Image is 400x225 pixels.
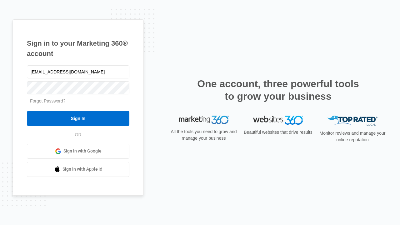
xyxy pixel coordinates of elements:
[27,162,129,177] a: Sign in with Apple Id
[27,38,129,59] h1: Sign in to your Marketing 360® account
[30,98,66,103] a: Forgot Password?
[243,129,313,136] p: Beautiful websites that drive results
[62,166,102,172] span: Sign in with Apple Id
[169,128,239,142] p: All the tools you need to grow and manage your business
[195,77,361,102] h2: One account, three powerful tools to grow your business
[327,116,377,126] img: Top Rated Local
[27,65,129,78] input: Email
[253,116,303,125] img: Websites 360
[27,144,129,159] a: Sign in with Google
[317,130,387,143] p: Monitor reviews and manage your online reputation
[179,116,229,124] img: Marketing 360
[71,132,86,138] span: OR
[27,111,129,126] input: Sign In
[63,148,102,154] span: Sign in with Google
